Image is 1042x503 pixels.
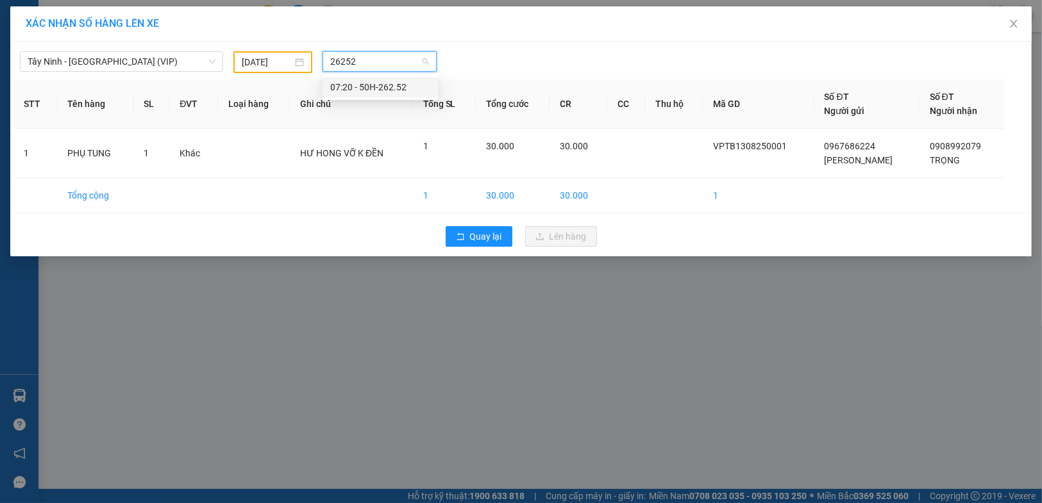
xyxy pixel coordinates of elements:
[120,47,536,63] li: Hotline: 1900 8153
[476,178,550,213] td: 30.000
[58,79,133,129] th: Tên hàng
[825,92,849,102] span: Số ĐT
[58,178,133,213] td: Tổng cộng
[13,129,58,178] td: 1
[703,79,814,129] th: Mã GD
[423,141,428,151] span: 1
[456,232,465,242] span: rollback
[26,17,159,29] span: XÁC NHẬN SỐ HÀNG LÊN XE
[525,226,597,247] button: uploadLên hàng
[58,129,133,178] td: PHỤ TUNG
[169,79,218,129] th: ĐVT
[550,79,607,129] th: CR
[470,229,502,243] span: Quay lại
[550,178,607,213] td: 30.000
[930,106,977,116] span: Người nhận
[486,141,514,151] span: 30.000
[930,155,960,165] span: TRỌNG
[133,79,170,129] th: SL
[413,178,476,213] td: 1
[645,79,703,129] th: Thu hộ
[560,141,588,151] span: 30.000
[242,55,292,69] input: 12/08/2025
[996,6,1032,42] button: Close
[13,79,58,129] th: STT
[476,79,550,129] th: Tổng cước
[930,92,954,102] span: Số ĐT
[607,79,645,129] th: CC
[703,178,814,213] td: 1
[825,155,893,165] span: [PERSON_NAME]
[446,226,512,247] button: rollbackQuay lại
[218,79,290,129] th: Loại hàng
[825,141,876,151] span: 0967686224
[300,148,383,158] span: HƯ HONG VỠ K ĐỀN
[16,93,176,114] b: GỬI : PV Trảng Bàng
[169,129,218,178] td: Khác
[1009,19,1019,29] span: close
[16,16,80,80] img: logo.jpg
[413,79,476,129] th: Tổng SL
[330,80,430,94] div: 07:20 - 50H-262.52
[120,31,536,47] li: [STREET_ADDRESS][PERSON_NAME]. [GEOGRAPHIC_DATA], Tỉnh [GEOGRAPHIC_DATA]
[825,106,865,116] span: Người gửi
[28,52,215,71] span: Tây Ninh - Sài Gòn (VIP)
[144,148,149,158] span: 1
[930,141,981,151] span: 0908992079
[713,141,787,151] span: VPTB1308250001
[290,79,413,129] th: Ghi chú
